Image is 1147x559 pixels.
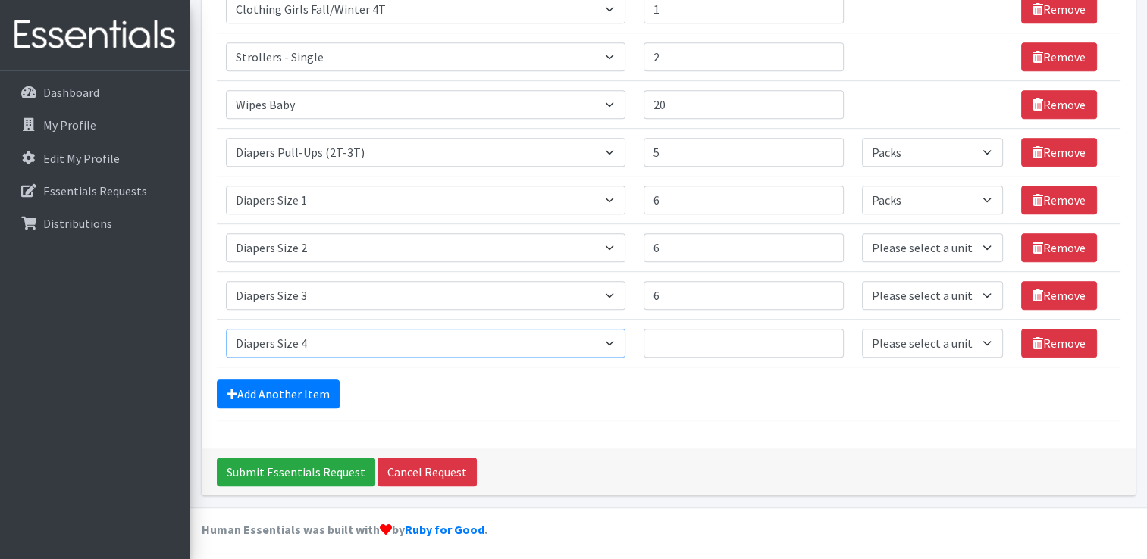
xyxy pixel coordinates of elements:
a: Remove [1021,138,1097,167]
a: Distributions [6,208,183,239]
p: Edit My Profile [43,151,120,166]
p: My Profile [43,117,96,133]
a: Remove [1021,186,1097,214]
a: My Profile [6,110,183,140]
p: Dashboard [43,85,99,100]
p: Essentials Requests [43,183,147,198]
a: Edit My Profile [6,143,183,173]
a: Remove [1021,42,1097,71]
a: Add Another Item [217,379,340,408]
a: Remove [1021,281,1097,310]
a: Essentials Requests [6,176,183,206]
a: Remove [1021,233,1097,262]
img: HumanEssentials [6,10,183,61]
strong: Human Essentials was built with by . [202,522,487,537]
a: Dashboard [6,77,183,108]
a: Ruby for Good [405,522,484,537]
input: Submit Essentials Request [217,458,375,486]
a: Cancel Request [378,458,477,486]
a: Remove [1021,329,1097,358]
p: Distributions [43,216,112,231]
a: Remove [1021,90,1097,119]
